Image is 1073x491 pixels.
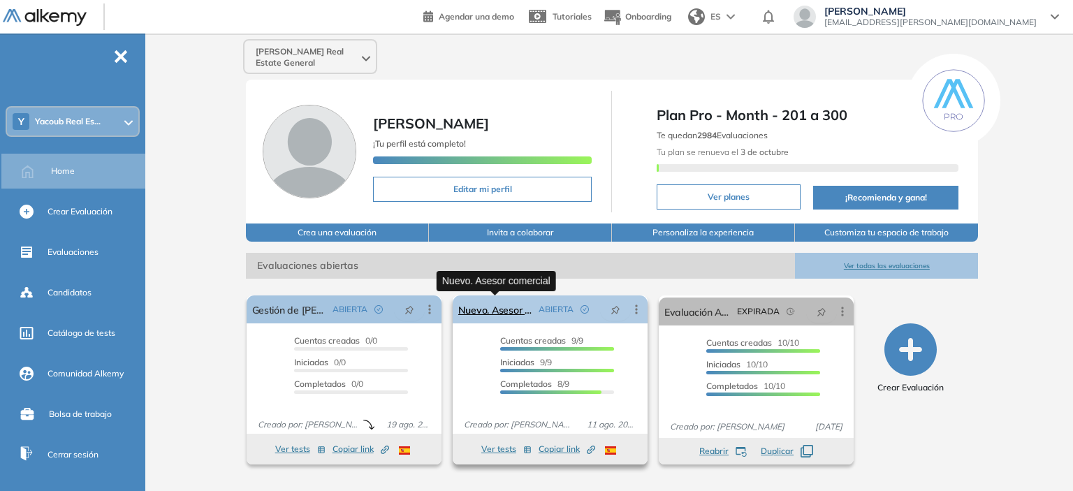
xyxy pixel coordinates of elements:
span: Reabrir [699,445,729,457]
span: [PERSON_NAME] Real Estate General [256,46,359,68]
span: EXPIRADA [737,305,780,318]
button: Customiza tu espacio de trabajo [795,223,978,242]
span: 9/9 [500,357,552,367]
div: Nuevo. Asesor comercial [437,271,556,291]
button: Ver tests [275,441,326,457]
button: Ver planes [657,184,800,210]
span: [PERSON_NAME] [824,6,1037,17]
span: Agendar una demo [439,11,514,22]
span: 19 ago. 2025 [381,418,436,431]
span: ABIERTA [539,303,574,316]
span: 0/0 [294,379,363,389]
span: Candidatos [48,286,92,299]
span: check-circle [374,305,383,314]
button: Invita a colaborar [429,223,612,242]
span: 9/9 [500,335,583,346]
img: arrow [727,14,735,20]
button: Duplicar [761,445,813,457]
span: 0/0 [294,335,377,346]
span: Creado por: [PERSON_NAME] [664,420,790,433]
span: 11 ago. 2025 [581,418,642,431]
span: Evaluaciones [48,246,98,258]
a: Evaluación Asesor Comercial [664,298,731,325]
span: Completados [294,379,346,389]
span: pushpin [404,304,414,315]
span: Creado por: [PERSON_NAME] [252,418,363,431]
span: pushpin [817,306,826,317]
span: Iniciadas [294,357,328,367]
span: Catálogo de tests [48,327,115,339]
span: Cuentas creadas [706,337,772,348]
span: Crear Evaluación [48,205,112,218]
button: Editar mi perfil [373,177,592,202]
span: Copiar link [539,443,595,455]
img: ESP [399,446,410,455]
img: Foto de perfil [263,105,356,198]
span: Onboarding [625,11,671,22]
span: Cuentas creadas [294,335,360,346]
span: Duplicar [761,445,794,457]
span: 8/9 [500,379,569,389]
span: Plan Pro - Month - 201 a 300 [657,105,958,126]
span: ES [710,10,721,23]
button: Ver tests [481,441,532,457]
a: Gestión de [PERSON_NAME]. [252,295,327,323]
iframe: Chat Widget [1003,424,1073,491]
span: Comunidad Alkemy [48,367,124,380]
span: Copiar link [333,443,389,455]
span: 10/10 [706,337,799,348]
span: Iniciadas [500,357,534,367]
span: Completados [500,379,552,389]
span: Cerrar sesión [48,448,98,461]
span: ¡Tu perfil está completo! [373,138,466,149]
span: check-circle [581,305,589,314]
button: pushpin [600,298,631,321]
button: Copiar link [539,441,595,457]
span: Iniciadas [706,359,740,369]
button: Crea una evaluación [246,223,429,242]
span: pushpin [611,304,620,315]
span: 0/0 [294,357,346,367]
span: Cuentas creadas [500,335,566,346]
img: ESP [605,446,616,455]
span: field-time [787,307,795,316]
b: 2984 [697,130,717,140]
span: Y [18,116,24,127]
span: [PERSON_NAME] [373,115,489,132]
span: [EMAIL_ADDRESS][PERSON_NAME][DOMAIN_NAME] [824,17,1037,28]
span: Te quedan Evaluaciones [657,130,768,140]
a: Agendar una demo [423,7,514,24]
button: Ver todas las evaluaciones [795,253,978,279]
span: [DATE] [810,420,848,433]
span: Tu plan se renueva el [657,147,789,157]
span: Yacoub Real Es... [35,116,101,127]
img: world [688,8,705,25]
div: Widget de chat [1003,424,1073,491]
button: ¡Recomienda y gana! [813,186,959,210]
button: Personaliza la experiencia [612,223,795,242]
span: ABIERTA [333,303,367,316]
a: Nuevo. Asesor comercial [458,295,533,323]
span: Bolsa de trabajo [49,408,112,420]
span: 10/10 [706,381,785,391]
span: Crear Evaluación [877,381,944,394]
span: Evaluaciones abiertas [246,253,796,279]
button: Onboarding [603,2,671,32]
button: Reabrir [699,445,747,457]
span: Home [51,165,75,177]
img: Logo [3,9,87,27]
span: Creado por: [PERSON_NAME] [458,418,582,431]
button: pushpin [806,300,837,323]
button: pushpin [394,298,425,321]
button: Copiar link [333,441,389,457]
b: 3 de octubre [738,147,789,157]
span: Completados [706,381,758,391]
button: Crear Evaluación [877,323,944,394]
span: Tutoriales [553,11,592,22]
span: 10/10 [706,359,768,369]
